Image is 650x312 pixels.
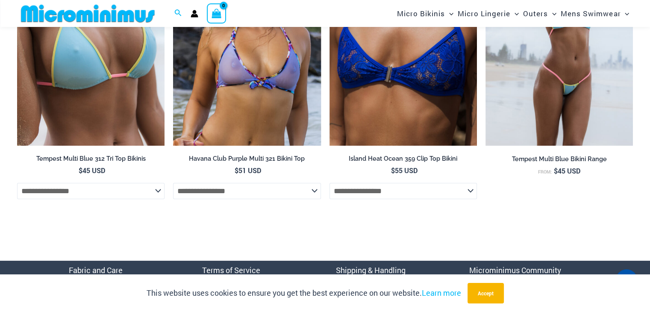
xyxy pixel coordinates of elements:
[394,1,633,26] nav: Site Navigation
[456,3,521,24] a: Micro LingerieMenu ToggleMenu Toggle
[329,155,477,166] a: Island Heat Ocean 359 Clip Top Bikini
[422,288,461,298] a: Learn more
[202,265,260,275] a: Terms of Service
[621,3,629,24] span: Menu Toggle
[173,155,321,163] h2: Havana Club Purple Multi 321 Bikini Top
[561,3,621,24] span: Mens Swimwear
[523,3,548,24] span: Outers
[391,166,418,175] bdi: 55 USD
[445,3,453,24] span: Menu Toggle
[69,265,123,275] a: Fabric and Care
[458,3,510,24] span: Micro Lingerie
[510,3,519,24] span: Menu Toggle
[554,166,580,175] bdi: 45 USD
[17,155,165,166] a: Tempest Multi Blue 312 Tri Top Bikinis
[207,3,226,23] a: View Shopping Cart, empty
[235,166,261,175] bdi: 51 USD
[468,283,504,303] button: Accept
[329,155,477,163] h2: Island Heat Ocean 359 Clip Top Bikini
[173,155,321,166] a: Havana Club Purple Multi 321 Bikini Top
[397,3,445,24] span: Micro Bikinis
[17,155,165,163] h2: Tempest Multi Blue 312 Tri Top Bikinis
[191,10,198,18] a: Account icon link
[538,169,552,175] span: From:
[18,4,158,23] img: MM SHOP LOGO FLAT
[548,3,556,24] span: Menu Toggle
[559,3,631,24] a: Mens SwimwearMenu ToggleMenu Toggle
[485,155,633,163] h2: Tempest Multi Blue Bikini Range
[174,8,182,19] a: Search icon link
[391,166,395,175] span: $
[235,166,238,175] span: $
[395,3,456,24] a: Micro BikinisMenu ToggleMenu Toggle
[469,265,561,275] a: Microminimus Community
[336,265,406,275] a: Shipping & Handling
[485,155,633,166] a: Tempest Multi Blue Bikini Range
[521,3,559,24] a: OutersMenu ToggleMenu Toggle
[554,166,558,175] span: $
[147,287,461,300] p: This website uses cookies to ensure you get the best experience on our website.
[79,166,105,175] bdi: 45 USD
[79,166,82,175] span: $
